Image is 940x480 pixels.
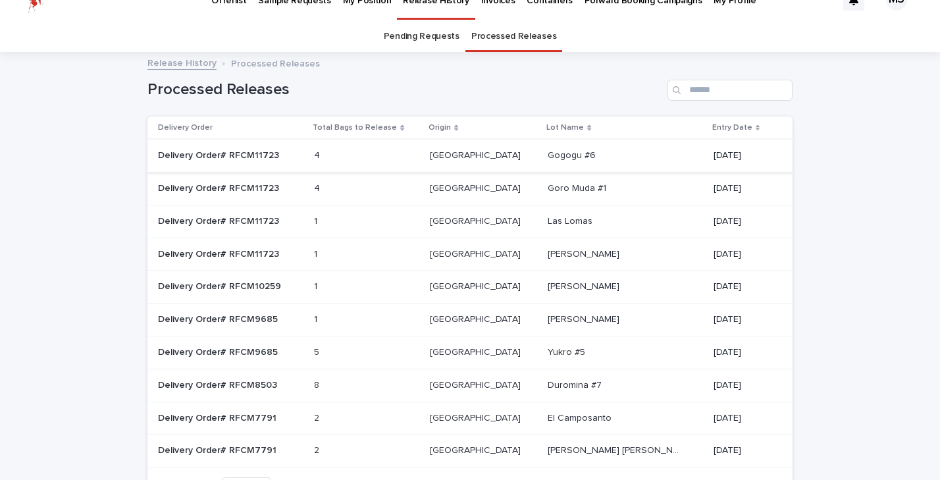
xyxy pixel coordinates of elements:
[147,271,793,304] tr: Delivery Order# RFCM10259 11 [GEOGRAPHIC_DATA][GEOGRAPHIC_DATA] [PERSON_NAME][PERSON_NAME] [DATE]
[231,55,320,70] p: Processed Releases
[314,279,320,292] p: 1
[430,279,523,292] p: [GEOGRAPHIC_DATA]
[314,180,323,194] p: 4
[548,311,622,325] p: [PERSON_NAME]
[714,347,771,358] p: [DATE]
[430,180,523,194] p: [GEOGRAPHIC_DATA]
[384,21,459,52] a: Pending Requests
[313,120,397,135] p: Total Bags to Release
[471,21,556,52] a: Processed Releases
[714,249,771,260] p: [DATE]
[714,413,771,424] p: [DATE]
[147,140,793,173] tr: Delivery Order# RFCM11723 44 [GEOGRAPHIC_DATA][GEOGRAPHIC_DATA] Gogogu #6Gogogu #6 [DATE]
[714,150,771,161] p: [DATE]
[158,120,213,135] p: Delivery Order
[430,213,523,227] p: [GEOGRAPHIC_DATA]
[430,311,523,325] p: [GEOGRAPHIC_DATA]
[714,281,771,292] p: [DATE]
[147,55,217,70] a: Release History
[147,205,793,238] tr: Delivery Order# RFCM11723 11 [GEOGRAPHIC_DATA][GEOGRAPHIC_DATA] Las LomasLas Lomas [DATE]
[548,344,588,358] p: Yukro #5
[430,246,523,260] p: [GEOGRAPHIC_DATA]
[314,246,320,260] p: 1
[548,246,622,260] p: [PERSON_NAME]
[714,216,771,227] p: [DATE]
[430,442,523,456] p: [GEOGRAPHIC_DATA]
[548,442,682,456] p: [PERSON_NAME] [PERSON_NAME]
[147,238,793,271] tr: Delivery Order# RFCM11723 11 [GEOGRAPHIC_DATA][GEOGRAPHIC_DATA] [PERSON_NAME][PERSON_NAME] [DATE]
[548,377,604,391] p: Duromina #7
[430,344,523,358] p: [GEOGRAPHIC_DATA]
[712,120,752,135] p: Entry Date
[314,311,320,325] p: 1
[147,369,793,402] tr: Delivery Order# RFCM8503 88 [GEOGRAPHIC_DATA][GEOGRAPHIC_DATA] Duromina #7Duromina #7 [DATE]
[147,402,793,435] tr: Delivery Order# RFCM7791 22 [GEOGRAPHIC_DATA][GEOGRAPHIC_DATA] El CamposantoEl Camposanto [DATE]
[548,147,598,161] p: Gogogu #6
[548,213,595,227] p: Las Lomas
[314,213,320,227] p: 1
[548,180,609,194] p: Goro Muda #1
[429,120,451,135] p: Origin
[667,80,793,101] input: Search
[430,410,523,424] p: [GEOGRAPHIC_DATA]
[546,120,584,135] p: Lot Name
[548,410,614,424] p: El Camposanto
[430,147,523,161] p: [GEOGRAPHIC_DATA]
[147,172,793,205] tr: Delivery Order# RFCM11723 44 [GEOGRAPHIC_DATA][GEOGRAPHIC_DATA] Goro Muda #1Goro Muda #1 [DATE]
[714,380,771,391] p: [DATE]
[314,410,322,424] p: 2
[314,377,322,391] p: 8
[147,435,793,467] tr: Delivery Order# RFCM7791 22 [GEOGRAPHIC_DATA][GEOGRAPHIC_DATA] [PERSON_NAME] [PERSON_NAME][PERSON...
[147,304,793,336] tr: Delivery Order# RFCM9685 11 [GEOGRAPHIC_DATA][GEOGRAPHIC_DATA] [PERSON_NAME][PERSON_NAME] [DATE]
[714,183,771,194] p: [DATE]
[714,445,771,456] p: [DATE]
[314,442,322,456] p: 2
[714,314,771,325] p: [DATE]
[314,147,323,161] p: 4
[548,279,622,292] p: [PERSON_NAME]
[430,377,523,391] p: [GEOGRAPHIC_DATA]
[147,336,793,369] tr: Delivery Order# RFCM9685 55 [GEOGRAPHIC_DATA][GEOGRAPHIC_DATA] Yukro #5Yukro #5 [DATE]
[314,344,322,358] p: 5
[147,80,662,99] h1: Processed Releases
